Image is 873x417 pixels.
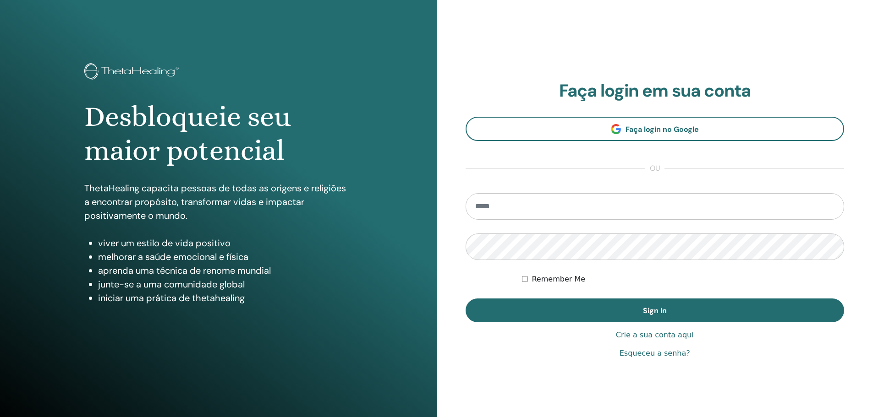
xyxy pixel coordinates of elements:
[98,236,352,250] li: viver um estilo de vida positivo
[84,181,352,222] p: ThetaHealing capacita pessoas de todas as origens e religiões a encontrar propósito, transformar ...
[620,348,690,359] a: Esqueceu a senha?
[84,100,352,168] h1: Desbloqueie seu maior potencial
[466,298,845,322] button: Sign In
[645,163,664,174] span: ou
[466,117,845,141] a: Faça login no Google
[98,264,352,277] li: aprenda uma técnica de renome mundial
[616,330,694,341] a: Crie a sua conta aqui
[522,274,844,285] div: Keep me authenticated indefinitely or until I manually logout
[98,277,352,291] li: junte-se a uma comunidade global
[98,291,352,305] li: iniciar uma prática de thetahealing
[532,274,585,285] label: Remember Me
[98,250,352,264] li: melhorar a saúde emocional e física
[643,306,667,315] span: Sign In
[466,81,845,102] h2: Faça login em sua conta
[626,125,699,134] span: Faça login no Google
